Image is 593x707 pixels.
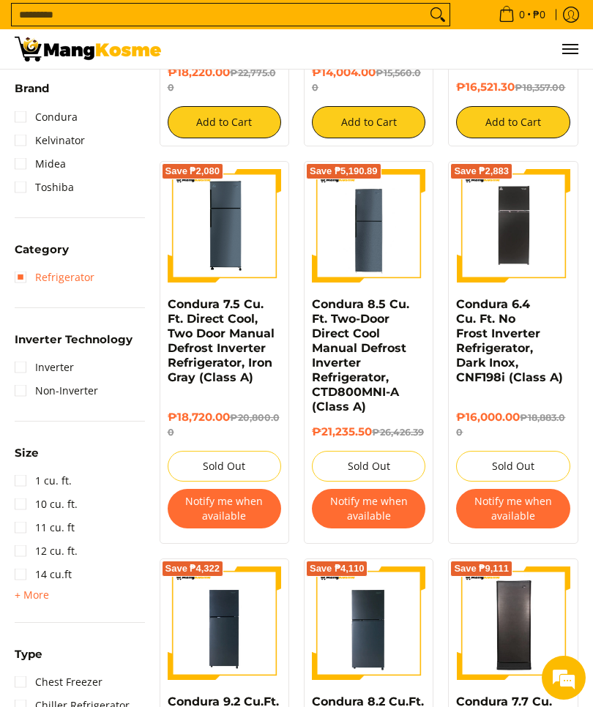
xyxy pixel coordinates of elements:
img: Condura 9.2 Cu.Ft. No Frost, Top Freezer Inverter Refrigerator, Midnight Slate Gray CTF98i (Class A) [168,566,281,680]
button: Add to Cart [168,106,281,138]
img: Condura 8.2 Cu.Ft. No Frost, Top Freezer Inverter Refrigerator, Midnight Slate Gray CTF88i (Class A) [312,566,425,680]
h6: ₱18,220.00 [168,66,281,95]
span: • [494,7,550,23]
button: Add to Cart [312,106,425,138]
nav: Main Menu [176,29,578,69]
img: Condura 7.7 Cu. Ft. Single Door Direct Cool Inverter, Steel Gray, CSD231SAi (Class B) [456,568,570,679]
summary: Open [15,648,42,670]
button: Sold Out [312,451,425,482]
em: Submit [215,451,266,471]
a: Condura 8.5 Cu. Ft. Two-Door Direct Cool Manual Defrost Inverter Refrigerator, CTD800MNI-A (Class A) [312,297,409,414]
div: Leave a message [76,82,246,101]
button: Notify me when available [168,489,281,528]
img: Bodega Sale Refrigerator l Mang Kosme: Home Appliances Warehouse Sale [15,37,161,61]
span: Size [15,447,39,458]
span: Save ₱2,080 [165,167,220,176]
a: 11 cu. ft [15,516,75,539]
button: Notify me when available [456,489,570,528]
a: Condura 6.4 Cu. Ft. No Frost Inverter Refrigerator, Dark Inox, CNF198i (Class A) [456,297,563,384]
span: Category [15,244,69,255]
a: Inverter [15,356,74,379]
button: Notify me when available [312,489,425,528]
summary: Open [15,83,49,105]
summary: Open [15,447,39,469]
button: Add to Cart [456,106,570,138]
img: condura-direct-cool-7.5-cubic-feet-2-door-manual-defrost-inverter-ref-iron-gray-full-view-mang-kosme [168,169,281,283]
span: + More [15,589,49,601]
button: Search [426,4,450,26]
a: Toshiba [15,176,74,199]
span: Save ₱5,190.89 [310,167,378,176]
summary: Open [15,244,69,266]
h6: ₱16,000.00 [456,411,570,440]
h6: ₱16,521.30 [456,81,570,95]
a: Refrigerator [15,266,94,289]
del: ₱18,357.00 [515,82,565,93]
a: 14 cu.ft [15,563,72,586]
span: Save ₱4,322 [165,564,220,573]
span: Type [15,648,42,659]
h6: ₱18,720.00 [168,411,281,440]
a: Non-Inverter [15,379,98,403]
a: Condura 7.5 Cu. Ft. Direct Cool, Two Door Manual Defrost Inverter Refrigerator, Iron Gray (Class A) [168,297,275,384]
span: Save ₱9,111 [454,564,509,573]
div: Minimize live chat window [240,7,275,42]
a: 12 cu. ft. [15,539,78,563]
textarea: Type your message and click 'Submit' [7,400,279,451]
a: Chest Freezer [15,670,102,694]
del: ₱26,426.39 [372,427,424,438]
a: 10 cu. ft. [15,493,78,516]
img: Condura 8.5 Cu. Ft. Two-Door Direct Cool Manual Defrost Inverter Refrigerator, CTD800MNI-A (Class A) [312,169,425,283]
del: ₱15,560.00 [312,67,421,93]
span: 0 [517,10,527,20]
summary: Open [15,334,133,356]
a: Midea [15,152,66,176]
a: Condura [15,105,78,129]
h6: ₱14,004.00 [312,66,425,95]
del: ₱20,800.00 [168,412,280,438]
button: Sold Out [456,451,570,482]
span: Inverter Technology [15,334,133,345]
span: We are offline. Please leave us a message. [31,184,256,332]
button: Menu [561,29,578,69]
img: Condura 6.4 Cu. Ft. No Frost Inverter Refrigerator, Dark Inox, CNF198i (Class A) [456,169,570,283]
button: Sold Out [168,451,281,482]
span: Brand [15,83,49,94]
a: Kelvinator [15,129,85,152]
span: Save ₱2,883 [454,167,509,176]
del: ₱22,775.00 [168,67,276,93]
span: ₱0 [531,10,548,20]
ul: Customer Navigation [176,29,578,69]
h6: ₱21,235.50 [312,425,425,440]
span: Save ₱4,110 [310,564,365,573]
summary: Open [15,586,49,604]
a: 1 cu. ft. [15,469,72,493]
